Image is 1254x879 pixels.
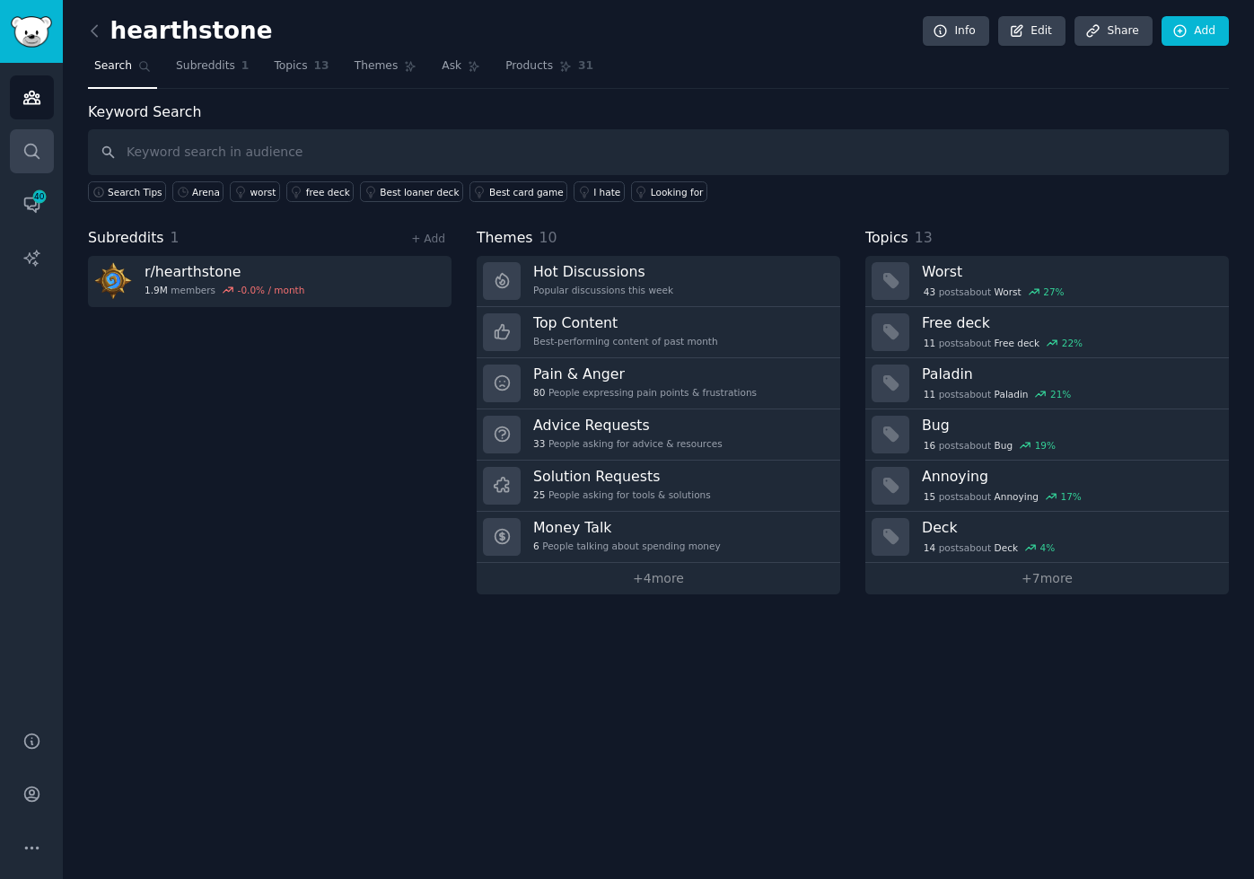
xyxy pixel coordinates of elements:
div: 21 % [1050,388,1071,400]
img: GummySearch logo [11,16,52,48]
span: Themes [477,227,533,250]
h3: Advice Requests [533,416,723,435]
span: Search Tips [108,186,162,198]
div: post s about [922,386,1073,402]
a: free deck [286,181,355,202]
a: Free deck11postsaboutFree deck22% [865,307,1229,358]
a: Hot DiscussionsPopular discussions this week [477,256,840,307]
div: People expressing pain points & frustrations [533,386,757,399]
span: Subreddits [88,227,164,250]
span: 16 [924,439,935,452]
span: Bug [995,439,1013,452]
span: Worst [995,286,1022,298]
h3: Annoying [922,467,1216,486]
h3: Deck [922,518,1216,537]
div: 17 % [1060,490,1081,503]
span: 31 [578,58,593,75]
div: 4 % [1040,541,1056,554]
a: Share [1074,16,1152,47]
div: Best loaner deck [380,186,459,198]
div: post s about [922,437,1057,453]
div: post s about [922,335,1084,351]
div: I hate [593,186,620,198]
h3: Free deck [922,313,1216,332]
a: Products31 [499,52,600,89]
h3: Solution Requests [533,467,711,486]
h3: Bug [922,416,1216,435]
span: Subreddits [176,58,235,75]
div: Arena [192,186,220,198]
a: Arena [172,181,224,202]
a: Pain & Anger80People expressing pain points & frustrations [477,358,840,409]
div: 22 % [1062,337,1083,349]
a: Solution Requests25People asking for tools & solutions [477,461,840,512]
a: Search [88,52,157,89]
span: 25 [533,488,545,501]
a: Top ContentBest-performing content of past month [477,307,840,358]
div: 19 % [1035,439,1056,452]
span: 13 [915,229,933,246]
span: Products [505,58,553,75]
span: 1 [171,229,180,246]
span: Themes [355,58,399,75]
div: Best-performing content of past month [533,335,718,347]
label: Keyword Search [88,103,201,120]
span: 1 [241,58,250,75]
a: Ask [435,52,487,89]
span: Topics [865,227,908,250]
a: 40 [10,182,54,226]
a: Looking for [631,181,707,202]
span: 15 [924,490,935,503]
div: Looking for [651,186,704,198]
div: 27 % [1043,286,1064,298]
h2: hearthstone [88,17,273,46]
a: +7more [865,563,1229,594]
a: Topics13 [267,52,335,89]
span: Free deck [995,337,1040,349]
span: Deck [995,541,1018,554]
span: 6 [533,540,539,552]
h3: Money Talk [533,518,721,537]
a: +4more [477,563,840,594]
h3: Worst [922,262,1216,281]
a: Themes [348,52,424,89]
span: 43 [924,286,935,298]
a: Paladin11postsaboutPaladin21% [865,358,1229,409]
a: Deck14postsaboutDeck4% [865,512,1229,563]
a: Money Talk6People talking about spending money [477,512,840,563]
a: Worst43postsaboutWorst27% [865,256,1229,307]
span: Annoying [995,490,1039,503]
span: 14 [924,541,935,554]
a: Edit [998,16,1065,47]
button: Search Tips [88,181,166,202]
span: 13 [314,58,329,75]
div: People asking for tools & solutions [533,488,711,501]
a: Annoying15postsaboutAnnoying17% [865,461,1229,512]
div: post s about [922,284,1065,300]
div: Popular discussions this week [533,284,673,296]
span: 11 [924,388,935,400]
div: People talking about spending money [533,540,721,552]
h3: Hot Discussions [533,262,673,281]
div: People asking for advice & resources [533,437,723,450]
h3: Pain & Anger [533,365,757,383]
a: Info [923,16,989,47]
a: I hate [574,181,625,202]
span: 11 [924,337,935,349]
a: Bug16postsaboutBug19% [865,409,1229,461]
span: 10 [539,229,557,246]
input: Keyword search in audience [88,129,1229,175]
h3: Top Content [533,313,718,332]
span: Ask [442,58,461,75]
a: Subreddits1 [170,52,255,89]
div: -0.0 % / month [238,284,305,296]
span: Search [94,58,132,75]
span: Topics [274,58,307,75]
h3: r/ hearthstone [145,262,304,281]
div: worst [250,186,276,198]
div: post s about [922,488,1083,505]
div: members [145,284,304,296]
span: 1.9M [145,284,168,296]
a: Best card game [469,181,567,202]
div: free deck [306,186,350,198]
